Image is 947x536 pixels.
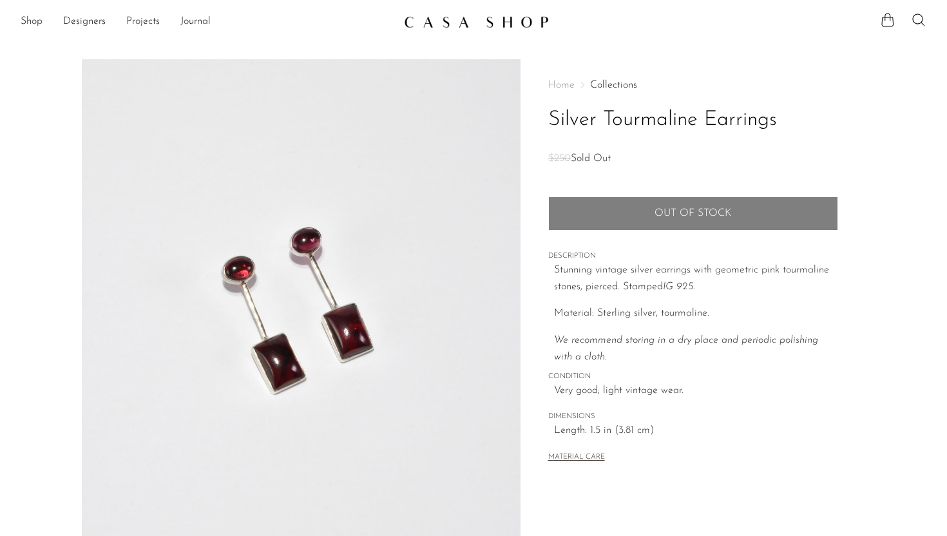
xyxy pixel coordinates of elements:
[548,411,838,423] span: DIMENSIONS
[554,305,838,322] p: Material: Sterling silver, tourmaline.
[21,11,394,33] ul: NEW HEADER MENU
[590,80,637,90] a: Collections
[21,11,394,33] nav: Desktop navigation
[663,282,695,292] em: IG 925.
[548,153,571,164] span: $250
[548,104,838,137] h1: Silver Tourmaline Earrings
[548,80,575,90] span: Home
[554,335,818,362] i: We recommend storing in a dry place and periodic polishing with a cloth.
[180,14,211,30] a: Journal
[21,14,43,30] a: Shop
[554,262,838,295] p: Stunning vintage silver earrings with geometric pink tourmaline stones, pierced. Stamped
[554,383,838,399] span: Very good; light vintage wear.
[548,80,838,90] nav: Breadcrumbs
[548,251,838,262] span: DESCRIPTION
[63,14,106,30] a: Designers
[655,207,731,220] span: Out of stock
[571,153,611,164] span: Sold Out
[126,14,160,30] a: Projects
[548,453,605,463] button: MATERIAL CARE
[548,196,838,230] button: Add to cart
[548,371,838,383] span: CONDITION
[554,423,838,439] span: Length: 1.5 in (3.81 cm)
